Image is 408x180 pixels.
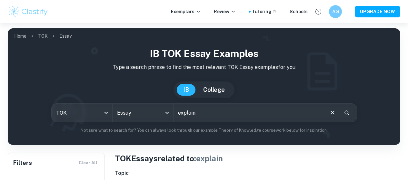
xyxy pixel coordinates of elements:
[52,104,112,122] div: TOK
[8,5,49,18] img: Clastify logo
[341,107,352,118] button: Search
[329,5,342,18] button: AG
[113,104,173,122] div: Essay
[13,46,395,61] h1: IB TOK Essay examples
[171,8,201,15] p: Exemplars
[313,6,324,17] button: Help and Feedback
[252,8,277,15] a: Tutoring
[214,8,236,15] p: Review
[355,6,400,17] button: UPGRADE NOW
[290,8,308,15] a: Schools
[326,107,339,119] button: Clear
[14,32,26,41] a: Home
[38,32,48,41] a: TOK
[115,169,400,177] h6: Topic
[196,154,223,163] span: explain
[8,28,400,145] img: profile cover
[197,84,231,96] button: College
[13,158,32,167] h6: Filters
[13,127,395,134] p: Not sure what to search for? You can always look through our example Theory of Knowledge coursewo...
[59,33,72,40] p: Essay
[177,84,195,96] button: IB
[332,8,339,15] h6: AG
[174,104,324,122] input: E.g. communication of knowledge, human science, eradication of smallpox...
[13,63,395,71] p: Type a search phrase to find the most relevant TOK Essay examples for you
[115,153,400,164] h1: TOK Essays related to:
